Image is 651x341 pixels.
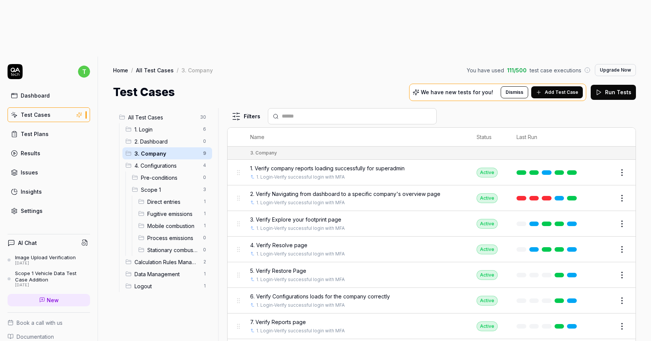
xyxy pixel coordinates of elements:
[250,267,306,275] span: 5. Verify Restore Page
[147,210,199,218] span: Fugitive emissions
[250,292,390,300] span: 6. Verify Configurations loads for the company correctly
[15,254,76,260] div: Image Upload Verification
[228,211,636,237] tr: 3. Verify Explore your footprint page1. Login-Verify successful login with MFAActive
[21,111,50,119] div: Test Cases
[477,270,498,280] div: Active
[122,135,212,147] div: Drag to reorder2. Dashboard0
[122,123,212,135] div: Drag to reorder1. Login6
[134,258,199,266] span: Calculation Rules Management
[147,198,199,206] span: Direct entries
[256,225,345,232] a: 1. Login-Verify successful login with MFA
[8,107,90,122] a: Test Cases
[122,268,212,280] div: Drag to reorderData Management1
[134,162,199,170] span: 4. Configurations
[122,159,212,171] div: Drag to reorder4. Configurations4
[8,254,90,266] a: Image Upload Verification[DATE]
[250,216,341,223] span: 3. Verify Explore your footprint page
[21,168,38,176] div: Issues
[250,241,307,249] span: 4. Verify Resolve page
[200,281,209,291] span: 1
[8,127,90,141] a: Test Plans
[200,221,209,230] span: 1
[128,113,196,121] span: All Test Cases
[250,318,306,326] span: 7. Verify Reports page
[15,270,90,283] div: Scope 1 Vehicle Data Test Case Addition
[78,64,90,79] button: t
[256,251,345,257] a: 1. Login-Verify successful login with MFA
[250,150,277,156] div: 3. Company
[8,203,90,218] a: Settings
[21,149,40,157] div: Results
[141,186,199,194] span: Scope 1
[200,245,209,254] span: 0
[129,171,212,183] div: Drag to reorderPre-conditions0
[147,246,199,254] span: Stationary combustion
[15,283,90,288] div: [DATE]
[135,220,212,232] div: Drag to reorderMobile combustion1
[8,319,90,327] a: Book a call with us
[243,128,469,147] th: Name
[200,257,209,266] span: 2
[227,109,265,124] button: Filters
[129,183,212,196] div: Drag to reorderScope 13
[18,239,37,247] h4: AI Chat
[122,256,212,268] div: Drag to reorderCalculation Rules Management2
[17,319,63,327] span: Book a call with us
[113,66,128,74] a: Home
[15,261,76,266] div: [DATE]
[200,209,209,218] span: 1
[228,262,636,288] tr: 5. Verify Restore Page1. Login-Verify successful login with MFAActive
[134,125,199,133] span: 1. Login
[477,219,498,229] div: Active
[141,174,199,182] span: Pre-conditions
[21,188,42,196] div: Insights
[147,222,199,230] span: Mobile combustion
[8,270,90,287] a: Scope 1 Vehicle Data Test Case Addition[DATE]
[200,185,209,194] span: 3
[228,237,636,262] tr: 4. Verify Resolve page1. Login-Verify successful login with MFAActive
[134,282,199,290] span: Logout
[591,85,636,100] button: Run Tests
[545,89,578,96] span: Add Test Case
[530,66,581,74] span: test case executions
[477,245,498,254] div: Active
[78,66,90,78] span: t
[131,66,133,74] div: /
[509,128,587,147] th: Last Run
[256,327,345,334] a: 1. Login-Verify successful login with MFA
[197,113,209,122] span: 30
[135,244,212,256] div: Drag to reorderStationary combustion0
[134,150,199,158] span: 3. Company
[147,234,199,242] span: Process emissions
[200,161,209,170] span: 4
[228,160,636,185] tr: 1. Verify company reports loading successfully for superadmin1. Login-Verify successful login wit...
[8,88,90,103] a: Dashboard
[177,66,179,74] div: /
[113,84,175,101] h1: Test Cases
[200,125,209,134] span: 6
[467,66,504,74] span: You have used
[469,128,509,147] th: Status
[228,185,636,211] tr: 2. Verify Navigating from dashboard to a specific company's overview page1. Login-Verify successf...
[531,86,583,98] button: Add Test Case
[134,138,199,145] span: 2. Dashboard
[477,168,498,177] div: Active
[21,207,43,215] div: Settings
[501,86,528,98] button: Dismiss
[477,193,498,203] div: Active
[256,199,345,206] a: 1. Login-Verify successful login with MFA
[8,294,90,306] a: New
[256,276,345,283] a: 1. Login-Verify successful login with MFA
[135,208,212,220] div: Drag to reorderFugitive emissions1
[182,66,213,74] div: 3. Company
[21,92,50,99] div: Dashboard
[122,280,212,292] div: Drag to reorderLogout1
[8,184,90,199] a: Insights
[134,270,199,278] span: Data Management
[256,302,345,309] a: 1. Login-Verify successful login with MFA
[200,269,209,278] span: 1
[47,296,59,304] span: New
[250,164,405,172] span: 1. Verify company reports loading successfully for superadmin
[595,64,636,76] button: Upgrade Now
[200,173,209,182] span: 0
